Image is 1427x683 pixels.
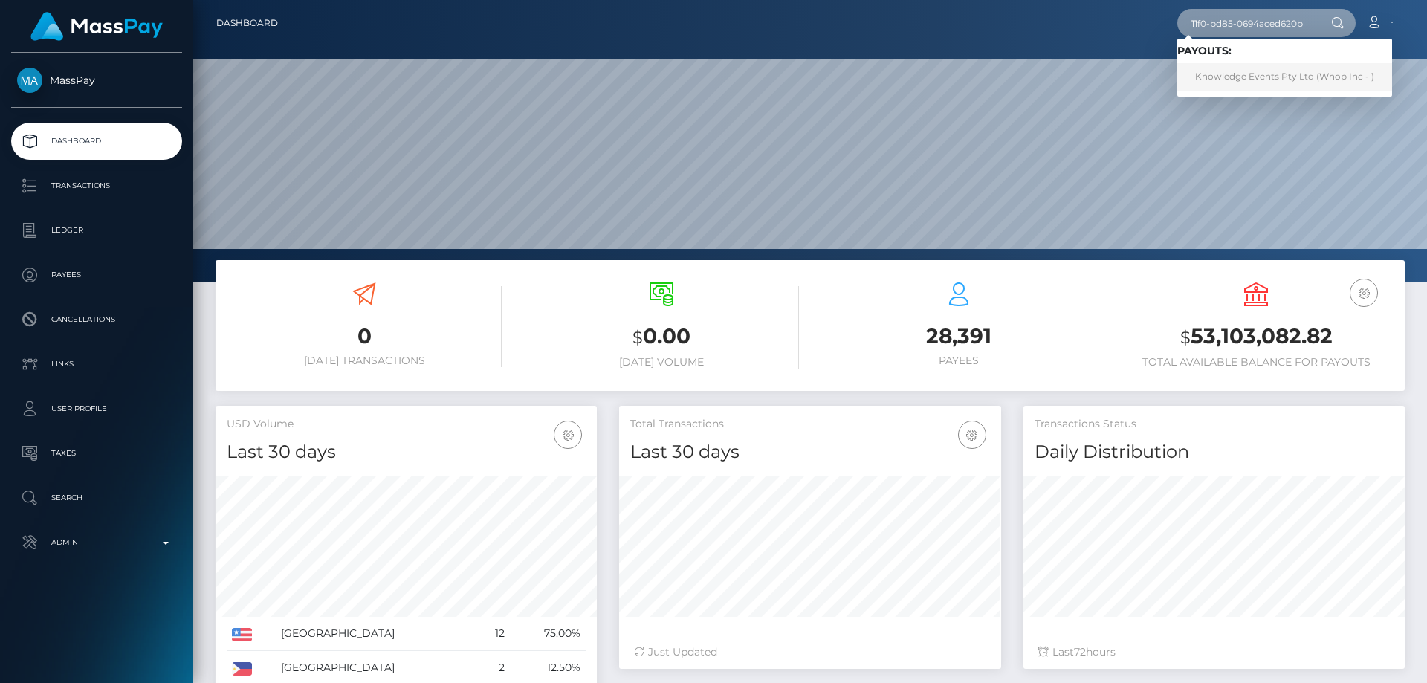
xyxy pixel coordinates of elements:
h3: 0.00 [524,322,799,352]
a: User Profile [11,390,182,427]
img: PH.png [232,662,252,676]
a: Links [11,346,182,383]
a: Ledger [11,212,182,249]
input: Search... [1177,9,1317,37]
a: Transactions [11,167,182,204]
img: MassPay [17,68,42,93]
p: Admin [17,531,176,554]
a: Taxes [11,435,182,472]
h3: 28,391 [821,322,1096,351]
h5: Total Transactions [630,417,989,432]
h3: 53,103,082.82 [1119,322,1394,352]
h5: Transactions Status [1035,417,1394,432]
a: Knowledge Events Pty Ltd (Whop Inc - ) [1177,63,1392,91]
p: Payees [17,264,176,286]
h6: [DATE] Volume [524,356,799,369]
p: Taxes [17,442,176,464]
a: Admin [11,524,182,561]
small: $ [632,327,643,348]
p: Cancellations [17,308,176,331]
p: Dashboard [17,130,176,152]
h6: Total Available Balance for Payouts [1119,356,1394,369]
p: Ledger [17,219,176,242]
td: 12 [477,617,510,651]
div: Just Updated [634,644,986,660]
span: MassPay [11,74,182,87]
small: $ [1180,327,1191,348]
a: Payees [11,256,182,294]
p: Links [17,353,176,375]
div: Last hours [1038,644,1390,660]
img: US.png [232,628,252,641]
a: Dashboard [11,123,182,160]
a: Cancellations [11,301,182,338]
td: 75.00% [510,617,586,651]
h4: Last 30 days [630,439,989,465]
h4: Last 30 days [227,439,586,465]
a: Search [11,479,182,517]
p: Search [17,487,176,509]
h4: Daily Distribution [1035,439,1394,465]
h6: Payouts: [1177,45,1392,57]
img: MassPay Logo [30,12,163,41]
h6: [DATE] Transactions [227,355,502,367]
h3: 0 [227,322,502,351]
h6: Payees [821,355,1096,367]
span: 72 [1074,645,1086,658]
p: Transactions [17,175,176,197]
a: Dashboard [216,7,278,39]
p: User Profile [17,398,176,420]
td: [GEOGRAPHIC_DATA] [276,617,477,651]
h5: USD Volume [227,417,586,432]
